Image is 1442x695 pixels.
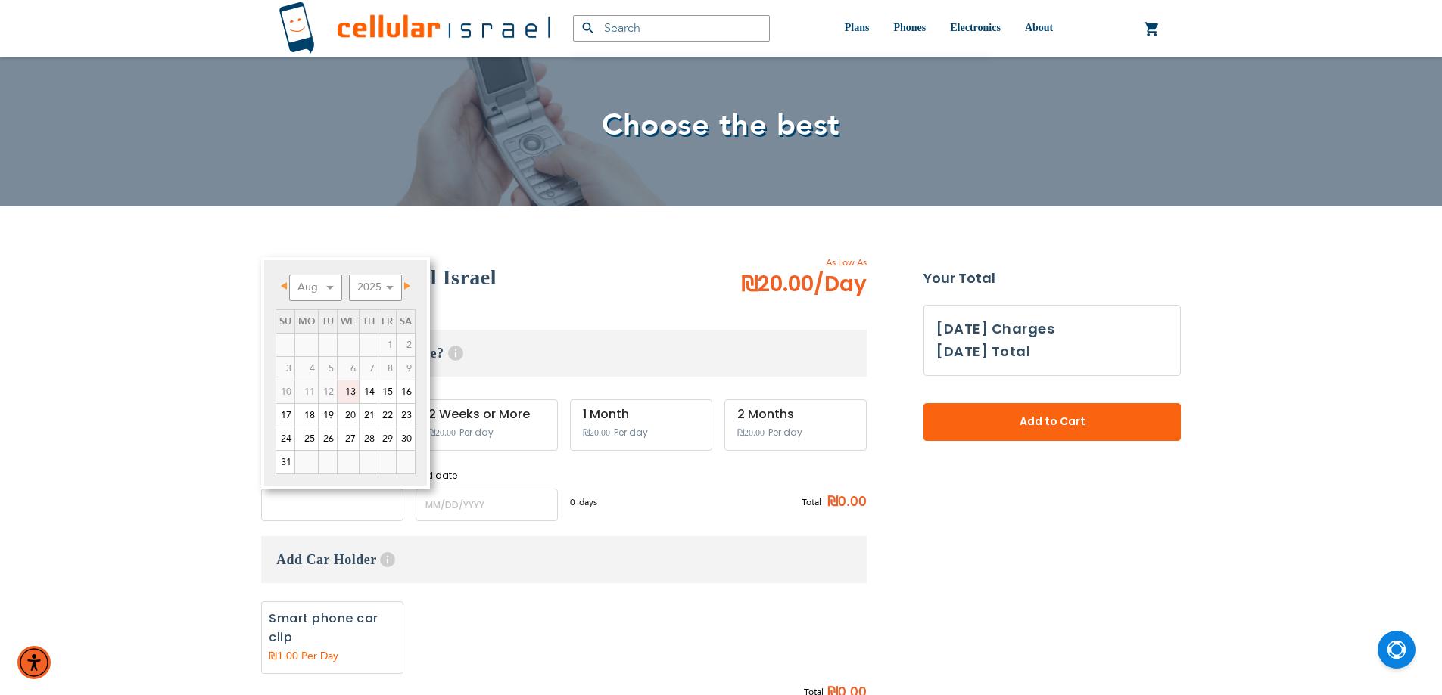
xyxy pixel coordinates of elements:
[923,403,1181,441] button: Add to Cart
[614,426,648,439] span: Per day
[573,15,770,42] input: Search
[281,282,287,290] span: Prev
[428,427,456,438] span: ₪20.00
[276,380,294,403] span: 10
[338,380,359,403] a: 13
[319,380,337,403] span: 12
[298,315,315,328] span: Monday
[295,380,318,403] span: 11
[295,357,318,380] span: 4
[570,495,579,509] span: 0
[289,275,342,301] select: Select month
[950,22,1001,33] span: Electronics
[338,357,359,380] span: 6
[397,334,415,356] span: 2
[276,427,294,450] a: 24
[936,318,1168,340] h3: [DATE] Charges
[322,315,334,328] span: Tuesday
[378,427,396,450] a: 29
[448,346,463,361] span: Help
[382,315,393,328] span: Friday
[737,408,854,421] div: 2 Months
[397,357,415,380] span: 9
[821,491,867,513] span: ₪0.00
[936,340,1030,363] h3: [DATE] Total
[360,404,378,427] a: 21
[845,22,870,33] span: Plans
[397,427,415,450] a: 30
[279,315,291,328] span: Sunday
[295,404,318,427] a: 18
[583,408,699,421] div: 1 Month
[276,451,294,473] a: 31
[397,380,415,403] a: 16
[276,404,294,427] a: 17
[360,357,378,380] span: 7
[341,315,356,328] span: Wednesday
[261,536,867,583] h3: Add Car Holder
[261,330,867,377] h3: When do you need service?
[338,427,359,450] a: 27
[276,357,294,380] span: 3
[973,414,1131,430] span: Add to Cart
[319,427,337,450] a: 26
[741,269,867,299] span: ₪20.00
[319,357,337,380] span: 5
[380,552,395,567] span: Help
[1025,22,1053,33] span: About
[416,489,558,521] input: MM/DD/YYYY
[416,469,558,482] label: End date
[363,315,375,328] span: Thursday
[378,404,396,427] a: 22
[360,380,378,403] a: 14
[459,426,494,439] span: Per day
[802,495,821,509] span: Total
[428,408,545,421] div: 2 Weeks or More
[338,404,359,427] a: 20
[583,427,610,438] span: ₪20.00
[378,334,396,356] span: 1
[579,495,597,509] span: days
[700,256,867,269] span: As Low As
[395,277,414,296] a: Next
[378,357,396,380] span: 8
[404,282,410,290] span: Next
[261,489,403,521] input: MM/DD/YYYY
[893,22,926,33] span: Phones
[768,426,802,439] span: Per day
[349,275,402,301] select: Select year
[295,427,318,450] a: 25
[923,267,1181,290] strong: Your Total
[17,646,51,679] div: Accessibility Menu
[814,269,867,299] span: /Day
[277,277,296,296] a: Prev
[378,380,396,403] a: 15
[737,427,765,438] span: ₪20.00
[319,404,337,427] a: 19
[602,104,840,146] span: Choose the best
[400,315,412,328] span: Saturday
[279,2,550,55] img: Cellular Israel Logo
[397,404,415,427] a: 23
[360,427,378,450] a: 28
